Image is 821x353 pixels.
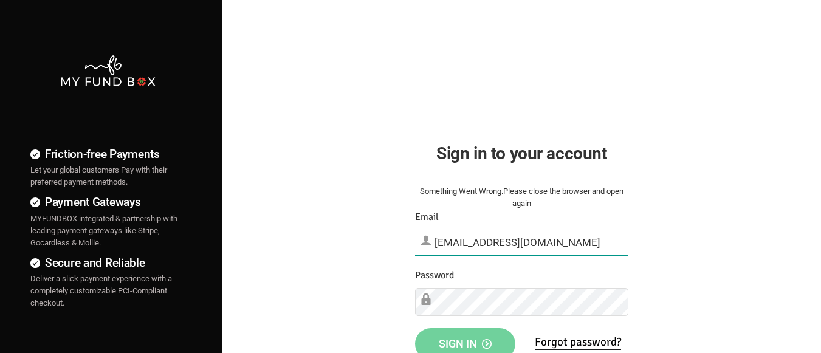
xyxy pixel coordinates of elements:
span: MYFUNDBOX integrated & partnership with leading payment gateways like Stripe, Gocardless & Mollie. [30,214,177,247]
label: Email [415,210,439,225]
label: Password [415,268,454,283]
h4: Friction-free Payments [30,145,185,163]
img: mfbwhite.png [60,54,157,87]
span: Deliver a slick payment experience with a completely customizable PCI-Compliant checkout. [30,274,172,307]
div: Something Went Wrong.Please close the browser and open again [415,185,628,210]
h2: Sign in to your account [415,140,628,166]
a: Forgot password? [535,335,621,350]
span: Let your global customers Pay with their preferred payment methods. [30,165,167,187]
h4: Payment Gateways [30,193,185,211]
span: Sign in [439,337,492,350]
input: Email [415,229,628,256]
h4: Secure and Reliable [30,254,185,272]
